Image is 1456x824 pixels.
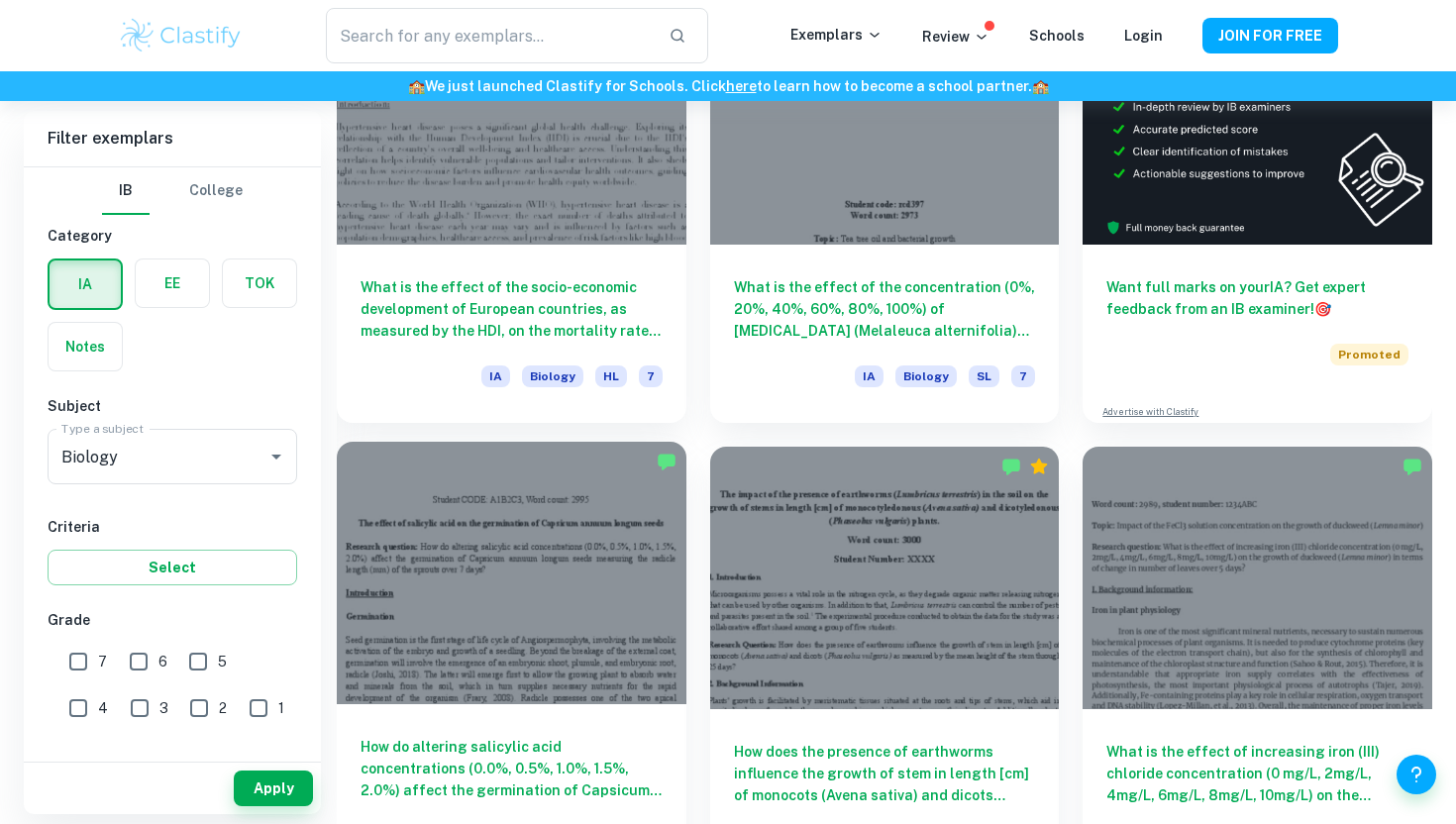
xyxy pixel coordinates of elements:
span: 5 [218,651,227,672]
span: Biology [895,365,957,387]
span: 7 [98,651,107,672]
span: 🏫 [1032,78,1049,94]
span: 6 [158,651,167,672]
button: IA [50,260,121,308]
img: Marked [1403,457,1422,476]
span: IA [855,365,884,387]
button: Notes [49,323,122,370]
button: Apply [234,771,313,806]
button: Select [48,550,297,585]
a: Login [1124,28,1163,44]
h6: Want full marks on your IA ? Get expert feedback from an IB examiner! [1106,276,1408,320]
button: IB [102,167,150,215]
button: Help and Feedback [1397,755,1436,794]
button: JOIN FOR FREE [1202,18,1338,53]
span: 7 [639,365,663,387]
p: Review [922,26,989,48]
img: Marked [1001,457,1021,476]
img: Marked [657,452,676,471]
span: 2 [219,697,227,719]
img: Clastify logo [118,16,244,55]
span: 3 [159,697,168,719]
h6: We just launched Clastify for Schools. Click to learn how to become a school partner. [4,75,1452,97]
h6: Subject [48,395,297,417]
div: Premium [1029,457,1049,476]
h6: What is the effect of the concentration (0%, 20%, 40%, 60%, 80%, 100%) of [MEDICAL_DATA] (Melaleu... [734,276,1036,342]
a: Schools [1029,28,1085,44]
button: EE [136,259,209,307]
a: Advertise with Clastify [1102,405,1198,419]
h6: Grade [48,609,297,631]
span: 🏫 [408,78,425,94]
span: 🎯 [1314,301,1331,317]
label: Type a subject [61,420,144,437]
h6: Category [48,225,297,247]
p: Exemplars [790,24,883,46]
h6: Filter exemplars [24,111,321,166]
span: 7 [1011,365,1035,387]
h6: How does the presence of earthworms influence the growth of stem in length [cm] of monocots (Aven... [734,741,1036,806]
span: Biology [522,365,583,387]
span: 1 [278,697,284,719]
span: IA [481,365,510,387]
span: HL [595,365,627,387]
div: Filter type choice [102,167,243,215]
h6: Level [48,752,297,773]
h6: Criteria [48,516,297,538]
button: TOK [223,259,296,307]
a: here [726,78,757,94]
span: SL [969,365,999,387]
span: 4 [98,697,108,719]
h6: What is the effect of the socio-economic development of European countries, as measured by the HD... [361,276,663,342]
input: Search for any exemplars... [326,8,653,63]
span: Promoted [1330,344,1408,365]
h6: How do altering salicylic acid concentrations (0.0%, 0.5%, 1.0%, 1.5%, 2.0%) affect the germinati... [361,736,663,801]
button: College [189,167,243,215]
h6: What is the effect of increasing iron (III) chloride concentration (0 mg/L, 2mg/L, 4mg/L, 6mg/L, ... [1106,741,1408,806]
button: Open [262,443,290,470]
